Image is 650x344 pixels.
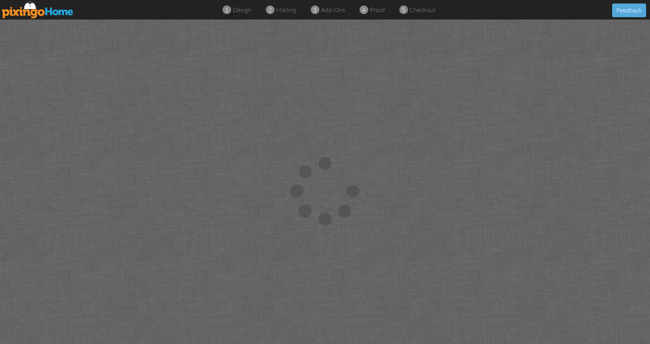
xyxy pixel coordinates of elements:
span: 1 [225,5,228,14]
button: Feedback [612,4,646,17]
span: 5 [402,5,405,14]
span: proof [370,6,385,14]
span: 2 [268,5,272,14]
span: checkout [410,6,436,14]
img: pixingo logo [2,1,74,18]
span: mailing [276,6,296,14]
span: 3 [313,5,317,14]
span: 4 [362,5,365,14]
span: design [233,6,251,14]
span: add-ons [321,6,345,14]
